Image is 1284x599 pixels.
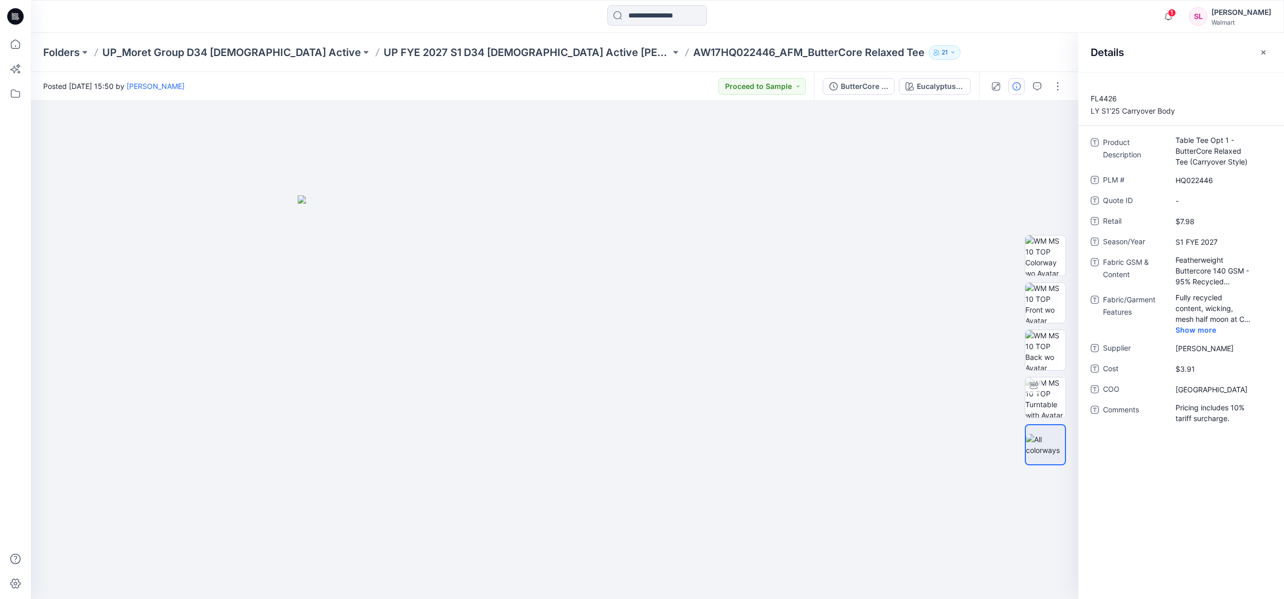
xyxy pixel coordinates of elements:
span: PLM # [1103,174,1165,188]
span: Vietnam [1176,384,1265,395]
div: Eucalyptus DD [917,81,964,92]
div: [PERSON_NAME] [1211,6,1271,19]
span: Pricing includes 10% tariff surcharge. [1176,402,1265,424]
a: UP_Moret Group D34 [DEMOGRAPHIC_DATA] Active [102,45,361,60]
div: ButterCore Table Tee [841,81,888,92]
img: WM MS 10 TOP Front wo Avatar [1025,283,1065,323]
span: $3.91 [1176,364,1265,374]
span: Fully recycled content, wicking, mesh half moon at CB neck, Decorative coverstitch at neck & armh... [1176,292,1265,324]
span: Supplier [1103,342,1165,356]
span: Season/Year [1103,235,1165,250]
span: S1 FYE 2027 [1176,237,1265,247]
p: 21 [942,47,948,58]
img: All colorways [1026,434,1065,456]
p: AW17HQ022446_AFM_ButterCore Relaxed Tee [693,45,925,60]
span: HQ022446 [1176,175,1265,186]
span: Table Tee Opt 1 - ButterCore Relaxed Tee (Carryover Style) [1176,135,1265,167]
a: Folders [43,45,80,60]
span: COO [1103,383,1165,397]
span: Featherweight Buttercore 140 GSM - 95% Recycled Poly/5% Span [1176,255,1265,287]
a: [PERSON_NAME] [126,82,185,90]
span: Product Description [1103,136,1165,168]
span: Fabric GSM & Content [1103,256,1165,287]
button: Details [1008,78,1025,95]
button: Eucalyptus DD [899,78,971,95]
img: WM MS 10 TOP Colorway wo Avatar [1025,235,1065,276]
span: Comments [1103,404,1165,424]
span: Quote ID [1103,194,1165,209]
button: 21 [929,45,961,60]
span: Fabric/Garment Features [1103,294,1165,336]
span: Cost [1103,362,1165,377]
span: Posted [DATE] 15:50 by [43,81,185,92]
span: $7.98 [1176,216,1265,227]
div: Walmart [1211,19,1271,26]
span: - [1176,195,1265,206]
span: Moret [1176,343,1265,354]
span: 1 [1168,9,1176,17]
h2: Details [1091,46,1124,59]
span: Show more [1176,324,1229,335]
button: ButterCore Table Tee [823,78,895,95]
img: WM MS 10 TOP Turntable with Avatar [1025,377,1065,418]
a: UP FYE 2027 S1 D34 [DEMOGRAPHIC_DATA] Active [PERSON_NAME] [384,45,671,60]
p: FL4426 LY S1'25 Carryover Body [1078,93,1284,117]
img: eyJhbGciOiJIUzI1NiIsImtpZCI6IjAiLCJzbHQiOiJzZXMiLCJ0eXAiOiJKV1QifQ.eyJkYXRhIjp7InR5cGUiOiJzdG9yYW... [298,195,812,598]
div: SL [1189,7,1207,26]
img: WM MS 10 TOP Back wo Avatar [1025,330,1065,370]
span: Retail [1103,215,1165,229]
